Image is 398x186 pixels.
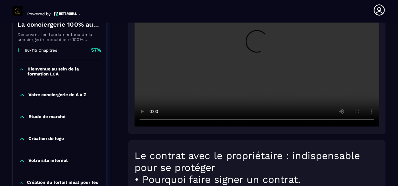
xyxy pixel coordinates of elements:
p: 66/115 Chapitres [25,48,57,53]
p: Découvrez les fondamentaux de la conciergerie immobilière 100% automatisée. Cette formation est c... [18,32,101,42]
img: logo-branding [13,6,23,16]
p: 57% [91,47,101,54]
p: Bienvenue au sein de la formation LCA [28,66,100,76]
img: logo [54,11,80,16]
h1: Le contrat avec le propriétaire : indispensable pour se protéger [135,150,379,173]
p: Etude de marché [28,114,65,120]
p: Création de logo [28,136,64,142]
h4: La conciergerie 100% automatisée [18,20,101,29]
h1: • Pourquoi faire signer un contrat. [135,173,379,185]
p: Votre conciergerie de A à Z [28,92,86,98]
p: Votre site internet [28,158,68,164]
p: Powered by [27,12,51,16]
